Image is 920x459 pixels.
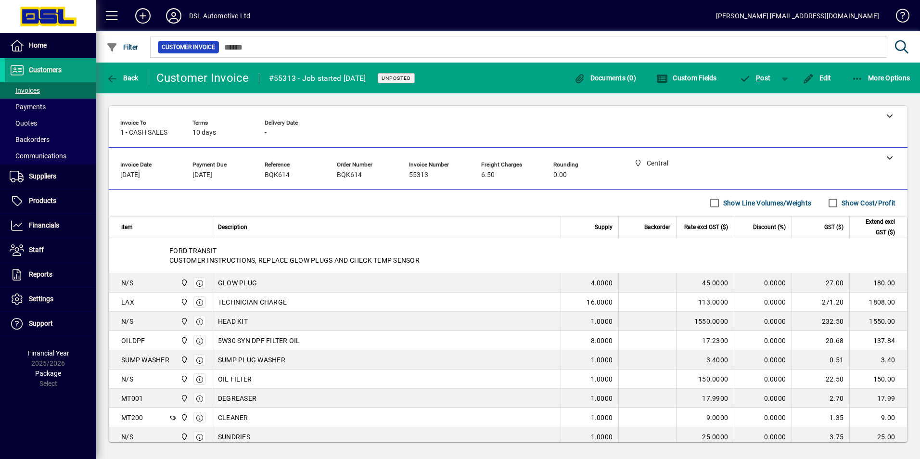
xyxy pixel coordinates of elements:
[840,198,895,208] label: Show Cost/Profit
[792,370,849,389] td: 22.50
[591,355,613,365] span: 1.0000
[734,370,792,389] td: 0.0000
[192,129,216,137] span: 10 days
[849,293,907,312] td: 1808.00
[29,197,56,204] span: Products
[178,316,189,327] span: Central
[218,374,252,384] span: OIL FILTER
[158,7,189,25] button: Profile
[5,263,96,287] a: Reports
[734,273,792,293] td: 0.0000
[721,198,811,208] label: Show Line Volumes/Weights
[574,74,636,82] span: Documents (0)
[591,374,613,384] span: 1.0000
[591,432,613,442] span: 1.0000
[5,214,96,238] a: Financials
[734,350,792,370] td: 0.0000
[5,165,96,189] a: Suppliers
[849,69,913,87] button: More Options
[740,74,771,82] span: ost
[824,222,843,232] span: GST ($)
[156,70,249,86] div: Customer Invoice
[178,393,189,404] span: Central
[265,129,267,137] span: -
[109,238,907,273] div: FORD TRANSIT CUSTOMER INSTRUCTIONS, REPLACE GLOW PLUGS AND CHECK TEMP SENSOR
[792,427,849,446] td: 3.75
[852,74,910,82] span: More Options
[656,74,717,82] span: Custom Fields
[128,7,158,25] button: Add
[121,355,169,365] div: SUMP WASHER
[218,222,247,232] span: Description
[682,413,728,422] div: 9.0000
[35,370,61,377] span: Package
[792,350,849,370] td: 0.51
[682,297,728,307] div: 113.0000
[734,389,792,408] td: 0.0000
[756,74,760,82] span: P
[162,42,215,52] span: Customer Invoice
[121,297,134,307] div: LAX
[10,152,66,160] span: Communications
[121,336,145,345] div: OILDPF
[121,413,143,422] div: MT200
[792,408,849,427] td: 1.35
[849,331,907,350] td: 137.84
[178,374,189,384] span: Central
[178,297,189,307] span: Central
[591,394,613,403] span: 1.0000
[734,312,792,331] td: 0.0000
[29,66,62,74] span: Customers
[218,413,248,422] span: CLEANER
[189,8,250,24] div: DSL Automotive Ltd
[5,238,96,262] a: Staff
[10,119,37,127] span: Quotes
[684,222,728,232] span: Rate excl GST ($)
[104,38,141,56] button: Filter
[800,69,834,87] button: Edit
[218,355,285,365] span: SUMP PLUG WASHER
[5,34,96,58] a: Home
[849,350,907,370] td: 3.40
[5,312,96,336] a: Support
[178,335,189,346] span: Central
[792,331,849,350] td: 20.68
[120,171,140,179] span: [DATE]
[682,374,728,384] div: 150.0000
[269,71,366,86] div: #55313 - Job started [DATE]
[192,171,212,179] span: [DATE]
[889,2,908,33] a: Knowledge Base
[218,432,250,442] span: SUNDRIES
[29,246,44,254] span: Staff
[734,427,792,446] td: 0.0000
[734,408,792,427] td: 0.0000
[121,278,133,288] div: N/S
[218,297,287,307] span: TECHNICIAN CHARGE
[682,394,728,403] div: 17.9900
[849,427,907,446] td: 25.00
[734,331,792,350] td: 0.0000
[5,99,96,115] a: Payments
[849,273,907,293] td: 180.00
[96,69,149,87] app-page-header-button: Back
[792,273,849,293] td: 27.00
[849,370,907,389] td: 150.00
[218,317,248,326] span: HEAD KIT
[792,389,849,408] td: 2.70
[27,349,69,357] span: Financial Year
[591,413,613,422] span: 1.0000
[121,374,133,384] div: N/S
[10,136,50,143] span: Backorders
[792,312,849,331] td: 232.50
[121,222,133,232] span: Item
[644,222,670,232] span: Backorder
[5,148,96,164] a: Communications
[29,319,53,327] span: Support
[734,293,792,312] td: 0.0000
[337,171,362,179] span: BQK614
[753,222,786,232] span: Discount (%)
[29,270,52,278] span: Reports
[106,74,139,82] span: Back
[29,221,59,229] span: Financials
[682,432,728,442] div: 25.0000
